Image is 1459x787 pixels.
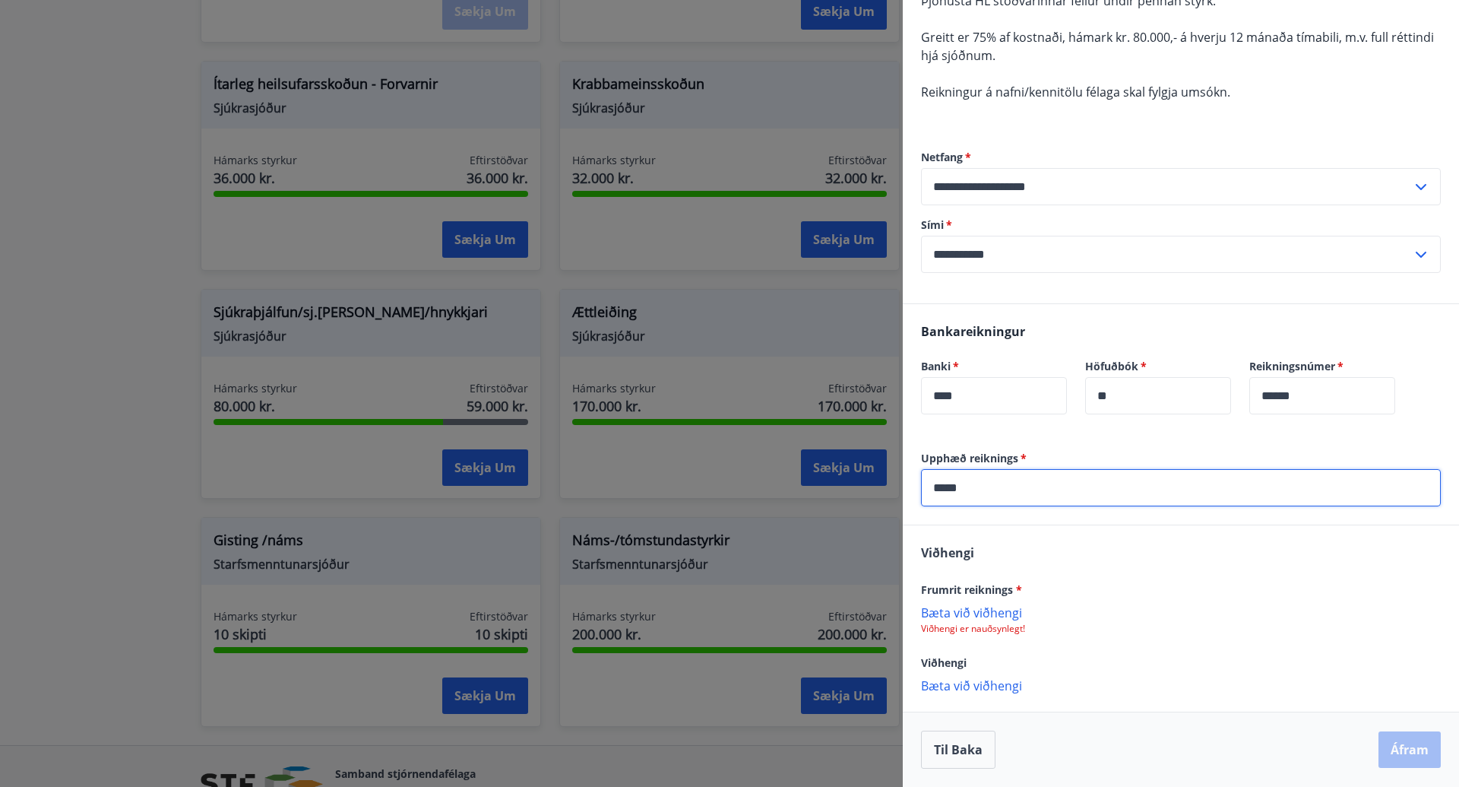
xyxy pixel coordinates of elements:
span: Greitt er 75% af kostnaði, hámark kr. 80.000,- á hverju 12 mánaða tímabili, m.v. full réttindi hj... [921,29,1434,64]
span: Reikningur á nafni/kennitölu félaga skal fylgja umsókn. [921,84,1230,100]
span: Viðhengi [921,655,967,670]
p: Viðhengi er nauðsynlegt! [921,623,1441,635]
label: Banki [921,359,1067,374]
label: Reikningsnúmer [1249,359,1395,374]
span: Bankareikningur [921,323,1025,340]
span: Frumrit reiknings [921,582,1022,597]
label: Netfang [921,150,1441,165]
p: Bæta við viðhengi [921,678,1441,693]
label: Höfuðbók [1085,359,1231,374]
label: Upphæð reiknings [921,451,1441,466]
label: Sími [921,217,1441,233]
span: Viðhengi [921,544,974,561]
div: Upphæð reiknings [921,469,1441,506]
p: Bæta við viðhengi [921,605,1441,620]
button: Til baka [921,731,995,769]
